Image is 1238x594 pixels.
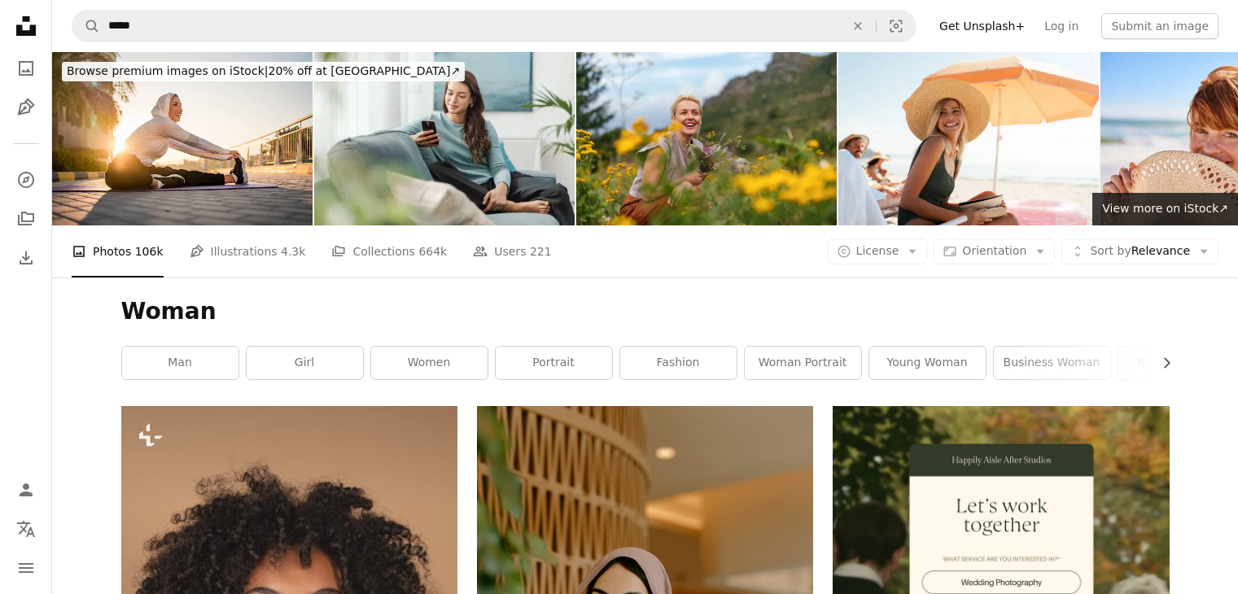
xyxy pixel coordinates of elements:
button: Language [10,513,42,545]
img: Relaxing on the local beach with my friends [838,52,1099,225]
a: black woman [1118,347,1235,379]
a: women [371,347,488,379]
span: View more on iStock ↗ [1102,202,1228,215]
span: 20% off at [GEOGRAPHIC_DATA] ↗ [67,64,460,77]
a: business woman [994,347,1110,379]
a: Get Unsplash+ [930,13,1035,39]
span: License [856,244,899,257]
img: Muslim Woman Performing Morning Stretches Along Dubai Waterfront During Golden Sunrise [52,52,313,225]
span: 664k [418,242,447,260]
span: Relevance [1090,243,1190,260]
button: Clear [840,11,876,41]
a: man [122,347,238,379]
span: 4.3k [281,242,305,260]
button: Orientation [934,238,1055,264]
button: License [828,238,928,264]
h1: Woman [121,297,1170,326]
button: Sort byRelevance [1061,238,1218,264]
span: Orientation [962,244,1026,257]
button: Visual search [877,11,916,41]
a: young woman [869,347,986,379]
form: Find visuals sitewide [72,10,916,42]
a: woman portrait [745,347,861,379]
span: 221 [530,242,552,260]
img: Joyful Woman Enjoying Nature in Serene Meadow Setting [576,52,837,225]
button: Menu [10,552,42,584]
a: Collections 664k [331,225,447,277]
span: Browse premium images on iStock | [67,64,268,77]
a: fashion [620,347,737,379]
a: Log in / Sign up [10,474,42,506]
a: Illustrations 4.3k [190,225,306,277]
img: Beautiful young woman relaxing at home and using her smartphone [314,52,575,225]
button: Search Unsplash [72,11,100,41]
a: Photos [10,52,42,85]
a: girl [247,347,363,379]
a: Explore [10,164,42,196]
a: Log in [1035,13,1088,39]
a: Collections [10,203,42,235]
a: Illustrations [10,91,42,124]
a: View more on iStock↗ [1092,193,1238,225]
a: Users 221 [473,225,551,277]
a: Browse premium images on iStock|20% off at [GEOGRAPHIC_DATA]↗ [52,52,475,91]
span: Sort by [1090,244,1131,257]
a: Download History [10,242,42,274]
button: Submit an image [1101,13,1218,39]
a: portrait [496,347,612,379]
button: scroll list to the right [1152,347,1170,379]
